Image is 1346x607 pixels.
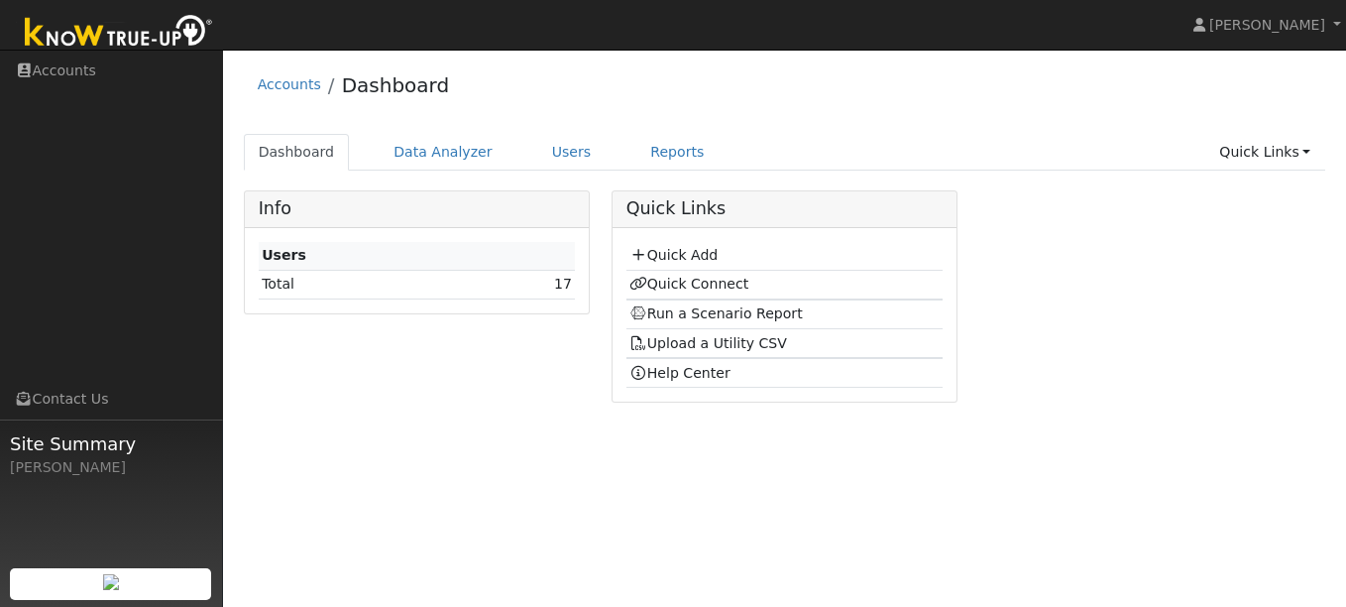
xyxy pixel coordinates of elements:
a: Accounts [258,76,321,92]
a: Quick Links [1204,134,1325,171]
a: Reports [635,134,719,171]
a: Quick Add [629,247,718,263]
a: Upload a Utility CSV [629,335,787,351]
img: Know True-Up [15,11,223,56]
span: [PERSON_NAME] [1209,17,1325,33]
a: Quick Connect [629,276,748,292]
img: retrieve [103,574,119,590]
div: [PERSON_NAME] [10,457,212,478]
td: Total [259,270,454,299]
a: Users [537,134,607,171]
a: Run a Scenario Report [629,305,803,321]
a: 17 [554,276,572,292]
h5: Quick Links [626,198,944,219]
strong: Users [262,247,306,263]
a: Dashboard [342,73,450,97]
span: Site Summary [10,430,212,457]
a: Help Center [629,365,730,381]
a: Data Analyzer [379,134,507,171]
a: Dashboard [244,134,350,171]
h5: Info [259,198,576,219]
